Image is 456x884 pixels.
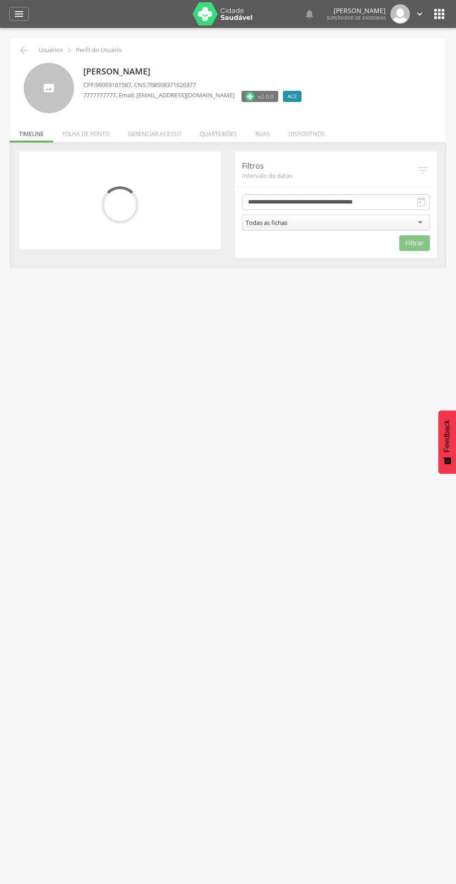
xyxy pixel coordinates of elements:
[95,81,131,89] span: 96093161587
[119,121,190,143] li: Gerenciar acesso
[399,235,430,251] button: Filtrar
[242,161,416,171] p: Filtros
[415,9,425,19] i: 
[83,81,306,89] p: CPF: , CNS:
[246,218,288,227] div: Todas as fichas
[9,7,29,21] a: 
[304,8,315,20] i: 
[39,47,63,54] p: Usuários
[258,92,274,101] span: v2.0.0
[53,121,119,143] li: Folha de ponto
[415,4,425,24] a: 
[279,121,334,143] li: Dispositivos
[190,121,246,143] li: Quarteirões
[327,14,386,21] span: Supervisor de Endemias
[416,163,430,177] i: 
[13,8,25,20] i: 
[242,171,416,180] span: Intervalo de datas
[18,45,29,56] i: Voltar
[147,81,196,89] span: 708508371626377
[76,47,122,54] p: Perfil do Usuário
[64,45,74,55] i: 
[288,93,297,100] span: ACE
[246,121,279,143] li: Ruas
[304,4,315,24] a: 
[83,66,306,78] p: [PERSON_NAME]
[83,91,235,100] p: , Email: [EMAIL_ADDRESS][DOMAIN_NAME]
[327,7,386,14] p: [PERSON_NAME]
[443,420,451,452] span: Feedback
[83,91,116,99] span: 7777777777
[432,7,447,21] i: 
[241,91,278,102] label: Versão do aplicativo
[416,197,427,208] i: 
[438,410,456,474] button: Feedback - Mostrar pesquisa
